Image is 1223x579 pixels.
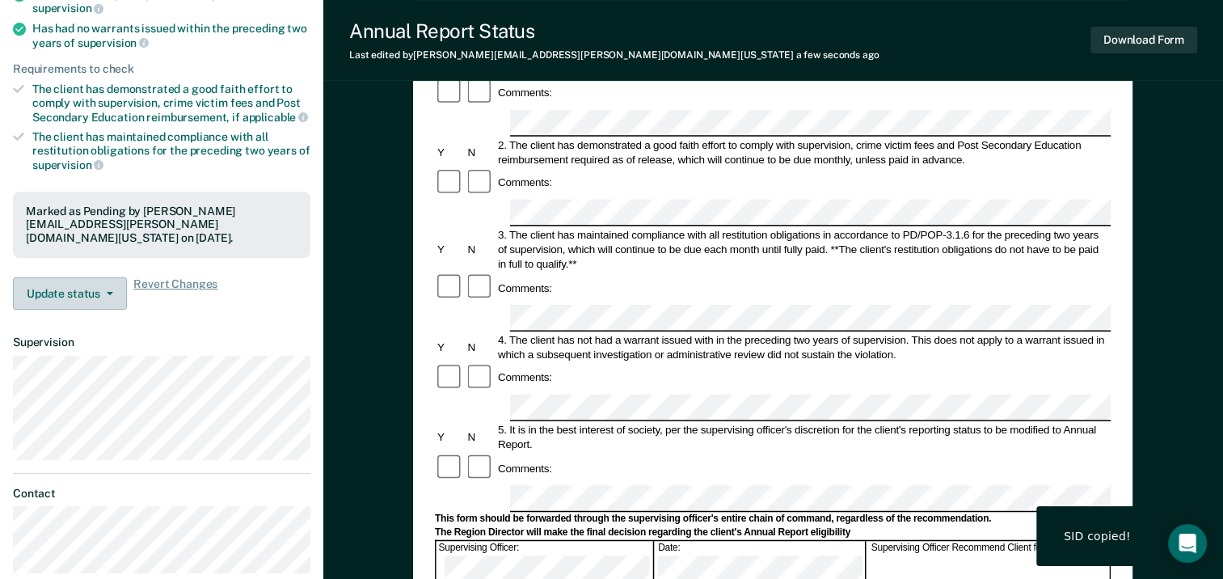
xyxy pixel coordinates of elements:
[496,461,555,475] div: Comments:
[1064,529,1131,543] div: SID copied!
[796,49,879,61] span: a few seconds ago
[435,340,465,354] div: Y
[496,175,555,190] div: Comments:
[496,332,1111,361] div: 4. The client has not had a warrant issued with in the preceding two years of supervision. This d...
[32,158,103,171] span: supervision
[349,49,879,61] div: Last edited by [PERSON_NAME][EMAIL_ADDRESS][PERSON_NAME][DOMAIN_NAME][US_STATE]
[496,137,1111,167] div: 2. The client has demonstrated a good faith effort to comply with supervision, crime victim fees ...
[496,370,555,385] div: Comments:
[435,430,465,445] div: Y
[435,513,1111,526] div: This form should be forwarded through the supervising officer's entire chain of command, regardle...
[13,336,310,349] dt: Supervision
[78,36,149,49] span: supervision
[435,145,465,159] div: Y
[466,242,496,256] div: N
[466,145,496,159] div: N
[435,526,1111,539] div: The Region Director will make the final decision regarding the client's Annual Report eligibility
[13,62,310,76] div: Requirements to check
[466,430,496,445] div: N
[349,19,879,43] div: Annual Report Status
[496,281,555,295] div: Comments:
[242,111,308,124] span: applicable
[13,487,310,501] dt: Contact
[133,277,217,310] span: Revert Changes
[32,22,310,49] div: Has had no warrants issued within the preceding two years of
[496,227,1111,271] div: 3. The client has maintained compliance with all restitution obligations in accordance to PD/POP-...
[32,130,310,171] div: The client has maintained compliance with all restitution obligations for the preceding two years of
[466,340,496,354] div: N
[1090,27,1197,53] button: Download Form
[13,277,127,310] button: Update status
[1168,524,1207,563] div: Open Intercom Messenger
[26,205,297,245] div: Marked as Pending by [PERSON_NAME][EMAIL_ADDRESS][PERSON_NAME][DOMAIN_NAME][US_STATE] on [DATE].
[435,242,465,256] div: Y
[496,423,1111,452] div: 5. It is in the best interest of society, per the supervising officer's discretion for the client...
[496,86,555,100] div: Comments:
[32,2,103,15] span: supervision
[32,82,310,124] div: The client has demonstrated a good faith effort to comply with supervision, crime victim fees and...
